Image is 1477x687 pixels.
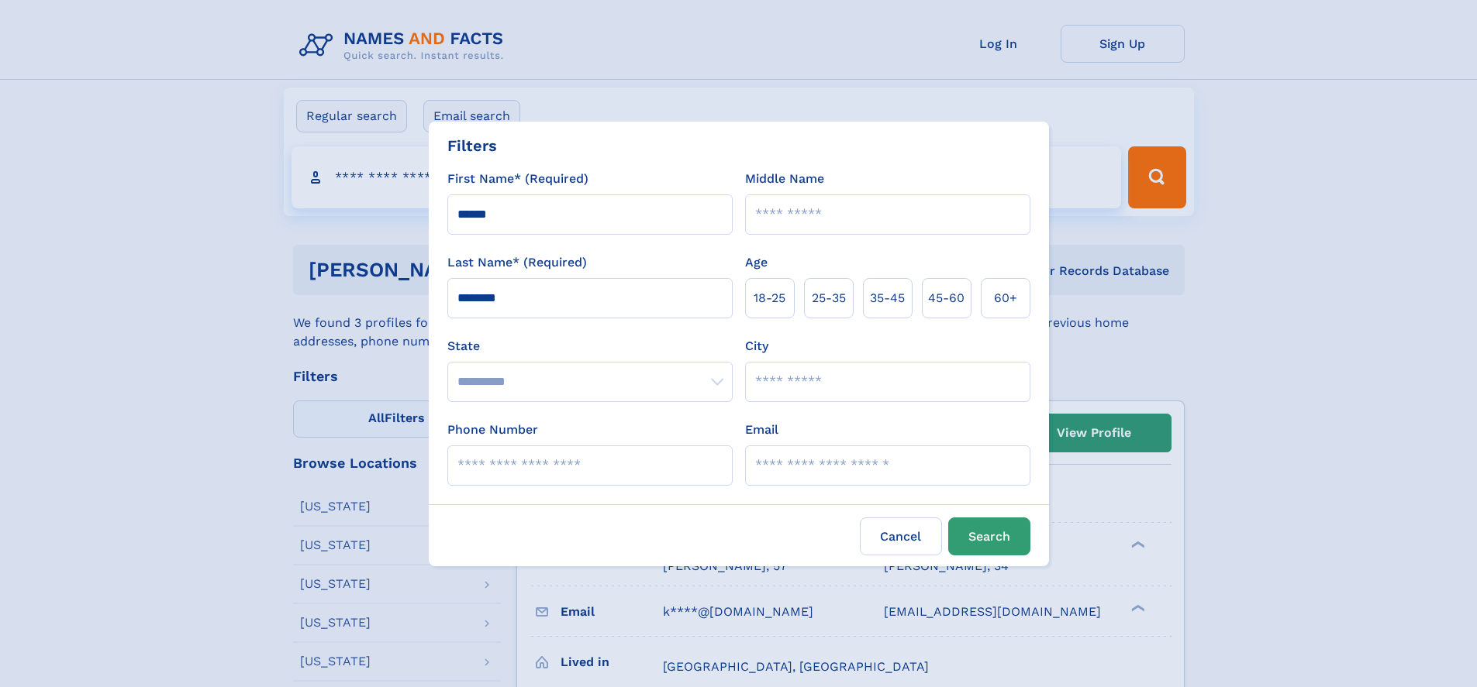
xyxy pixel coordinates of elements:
[745,170,824,188] label: Middle Name
[745,253,768,272] label: Age
[447,170,588,188] label: First Name* (Required)
[948,517,1030,555] button: Search
[447,134,497,157] div: Filters
[870,289,905,307] span: 35‑45
[745,421,778,439] label: Email
[745,337,768,356] label: City
[447,421,538,439] label: Phone Number
[994,289,1017,307] span: 60+
[860,517,942,555] label: Cancel
[447,253,587,272] label: Last Name* (Required)
[447,337,733,356] label: State
[754,289,785,307] span: 18‑25
[812,289,846,307] span: 25‑35
[928,289,965,307] span: 45‑60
